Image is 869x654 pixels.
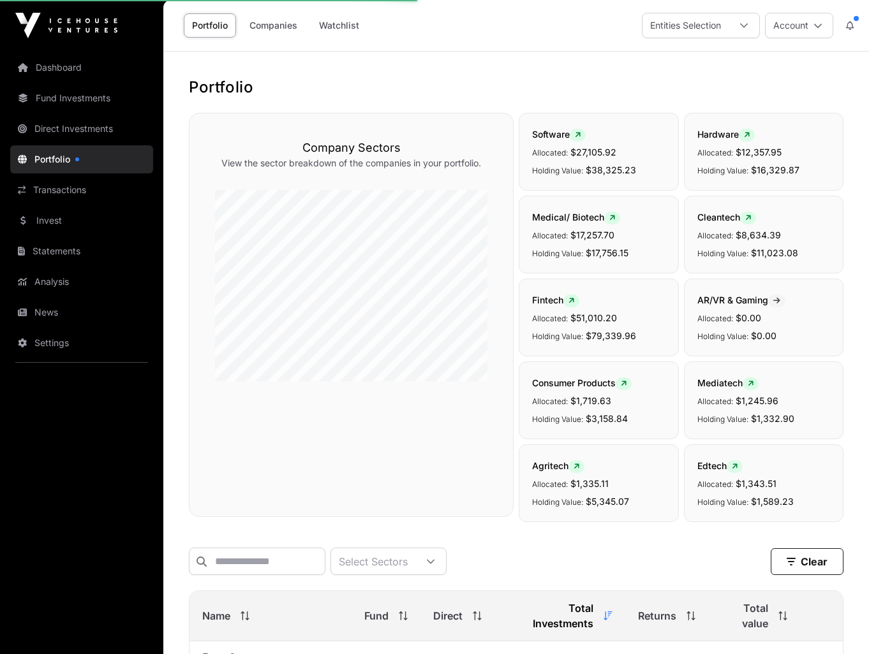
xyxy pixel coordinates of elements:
[697,460,743,471] span: Edtech
[189,77,843,98] h1: Portfolio
[532,396,568,406] span: Allocated:
[10,54,153,82] a: Dashboard
[331,548,415,574] div: Select Sectors
[721,600,768,631] span: Total value
[751,247,798,258] span: $11,023.08
[697,497,748,507] span: Holding Value:
[532,231,568,240] span: Allocated:
[771,548,843,575] button: Clear
[532,249,583,258] span: Holding Value:
[586,247,628,258] span: $17,756.15
[697,249,748,258] span: Holding Value:
[532,294,579,305] span: Fintech
[697,129,755,140] span: Hardware
[532,377,632,388] span: Consumer Products
[532,414,583,424] span: Holding Value:
[570,312,617,323] span: $51,010.20
[638,608,676,623] span: Returns
[697,166,748,175] span: Holding Value:
[532,479,568,489] span: Allocated:
[736,229,781,240] span: $8,634.39
[10,207,153,235] a: Invest
[364,608,389,623] span: Fund
[697,231,733,240] span: Allocated:
[184,13,236,38] a: Portfolio
[736,147,782,157] span: $12,357.95
[751,164,799,175] span: $16,329.87
[570,395,611,406] span: $1,719.63
[532,148,568,157] span: Allocated:
[586,330,636,341] span: $79,339.96
[697,414,748,424] span: Holding Value:
[215,139,487,157] h3: Company Sectors
[532,314,568,323] span: Allocated:
[586,496,629,507] span: $5,345.07
[202,608,230,623] span: Name
[586,164,636,175] span: $38,325.23
[751,496,794,507] span: $1,589.23
[311,13,368,38] a: Watchlist
[697,479,733,489] span: Allocated:
[697,294,785,305] span: AR/VR & Gaming
[570,147,616,157] span: $27,105.92
[697,377,759,388] span: Mediatech
[532,460,584,471] span: Agritech
[10,84,153,112] a: Fund Investments
[10,237,153,265] a: Statements
[10,329,153,357] a: Settings
[765,13,833,38] button: Account
[736,395,778,406] span: $1,245.96
[697,148,733,157] span: Allocated:
[751,413,794,424] span: $1,332.90
[532,129,586,140] span: Software
[10,298,153,326] a: News
[570,478,609,489] span: $1,335.11
[241,13,306,38] a: Companies
[10,268,153,296] a: Analysis
[697,396,733,406] span: Allocated:
[15,13,117,38] img: Icehouse Ventures Logo
[736,312,761,323] span: $0.00
[570,229,614,240] span: $17,257.70
[10,176,153,204] a: Transactions
[10,145,153,173] a: Portfolio
[433,608,463,623] span: Direct
[215,157,487,170] p: View the sector breakdown of the companies in your portfolio.
[642,13,729,38] div: Entities Selection
[532,166,583,175] span: Holding Value:
[532,212,620,222] span: Medical/ Biotech
[736,478,776,489] span: $1,343.51
[697,314,733,323] span: Allocated:
[697,331,748,341] span: Holding Value:
[805,593,869,654] iframe: Chat Widget
[10,115,153,143] a: Direct Investments
[586,413,628,424] span: $3,158.84
[697,212,756,222] span: Cleantech
[751,330,776,341] span: $0.00
[516,600,593,631] span: Total Investments
[532,497,583,507] span: Holding Value:
[532,331,583,341] span: Holding Value:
